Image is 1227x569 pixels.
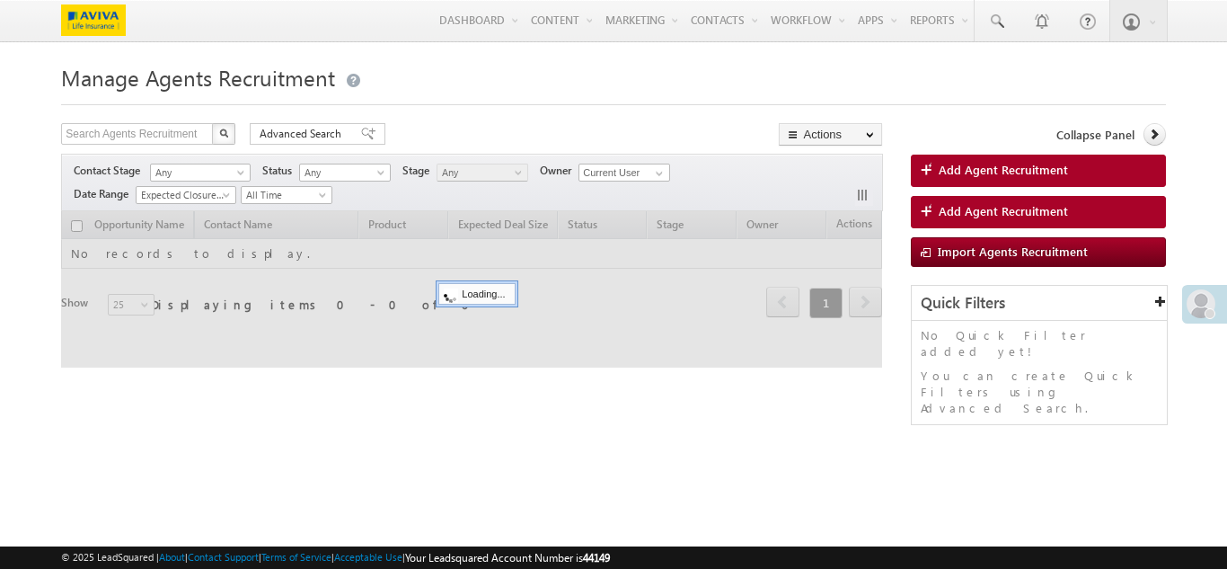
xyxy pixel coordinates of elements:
[911,155,1166,187] a: Add Agent Recruitment
[402,163,437,179] span: Stage
[437,164,528,182] a: Any
[74,163,147,179] span: Contact Stage
[911,196,1166,228] a: Add Agent Recruitment
[1056,127,1134,143] span: Collapse Panel
[299,164,391,182] a: Any
[437,164,523,181] span: Any
[779,123,882,146] button: Actions
[583,551,610,565] span: 44149
[334,551,402,563] a: Acceptable Use
[241,186,332,204] a: All Time
[219,129,228,138] img: Search
[912,286,1167,321] div: Quick Filters
[578,164,670,182] input: Type to Search
[159,551,185,563] a: About
[151,164,244,181] span: Any
[136,186,236,204] a: Expected Closure Date
[921,368,1158,416] p: You can create Quick Filters using Advanced Search.
[540,163,578,179] span: Owner
[646,164,668,182] a: Show All Items
[261,551,331,563] a: Terms of Service
[61,63,335,92] span: Manage Agents Recruitment
[405,551,610,565] span: Your Leadsquared Account Number is
[61,549,610,566] span: © 2025 LeadSquared | | | | |
[137,187,230,203] span: Expected Closure Date
[939,203,1068,219] span: Add Agent Recruitment
[262,163,299,179] span: Status
[938,244,1088,259] span: Import Agents Recruitment
[921,327,1158,360] p: No Quick Filter added yet!
[61,4,126,36] img: Custom Logo
[300,164,385,181] span: Any
[188,551,259,563] a: Contact Support
[260,126,347,142] span: Advanced Search
[438,283,515,305] div: Loading...
[242,187,327,203] span: All Time
[74,186,136,202] span: Date Range
[939,162,1068,178] span: Add Agent Recruitment
[150,164,251,182] a: Any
